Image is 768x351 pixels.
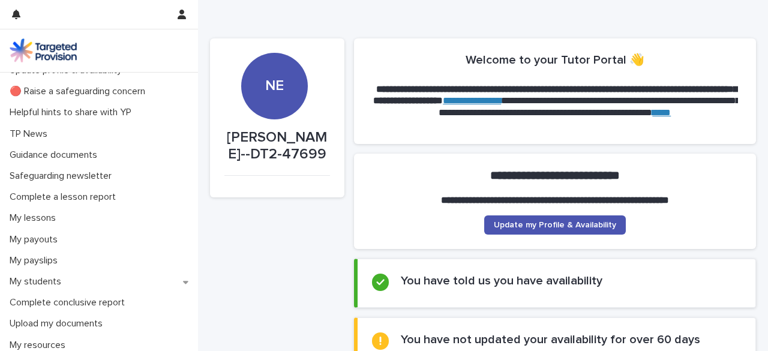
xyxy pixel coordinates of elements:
[5,255,67,266] p: My payslips
[5,128,57,140] p: TP News
[5,149,107,161] p: Guidance documents
[484,215,626,235] a: Update my Profile & Availability
[5,318,112,329] p: Upload my documents
[224,129,330,164] p: [PERSON_NAME]--DT2-47699
[5,86,155,97] p: 🔴 Raise a safeguarding concern
[5,107,141,118] p: Helpful hints to share with YP
[10,38,77,62] img: M5nRWzHhSzIhMunXDL62
[401,332,700,347] h2: You have not updated your availability for over 60 days
[5,191,125,203] p: Complete a lesson report
[5,170,121,182] p: Safeguarding newsletter
[494,221,616,229] span: Update my Profile & Availability
[5,297,134,308] p: Complete conclusive report
[5,234,67,245] p: My payouts
[5,212,65,224] p: My lessons
[5,340,75,351] p: My resources
[401,274,602,288] h2: You have told us you have availability
[241,11,308,94] div: NE
[466,53,644,67] h2: Welcome to your Tutor Portal 👋
[5,276,71,287] p: My students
